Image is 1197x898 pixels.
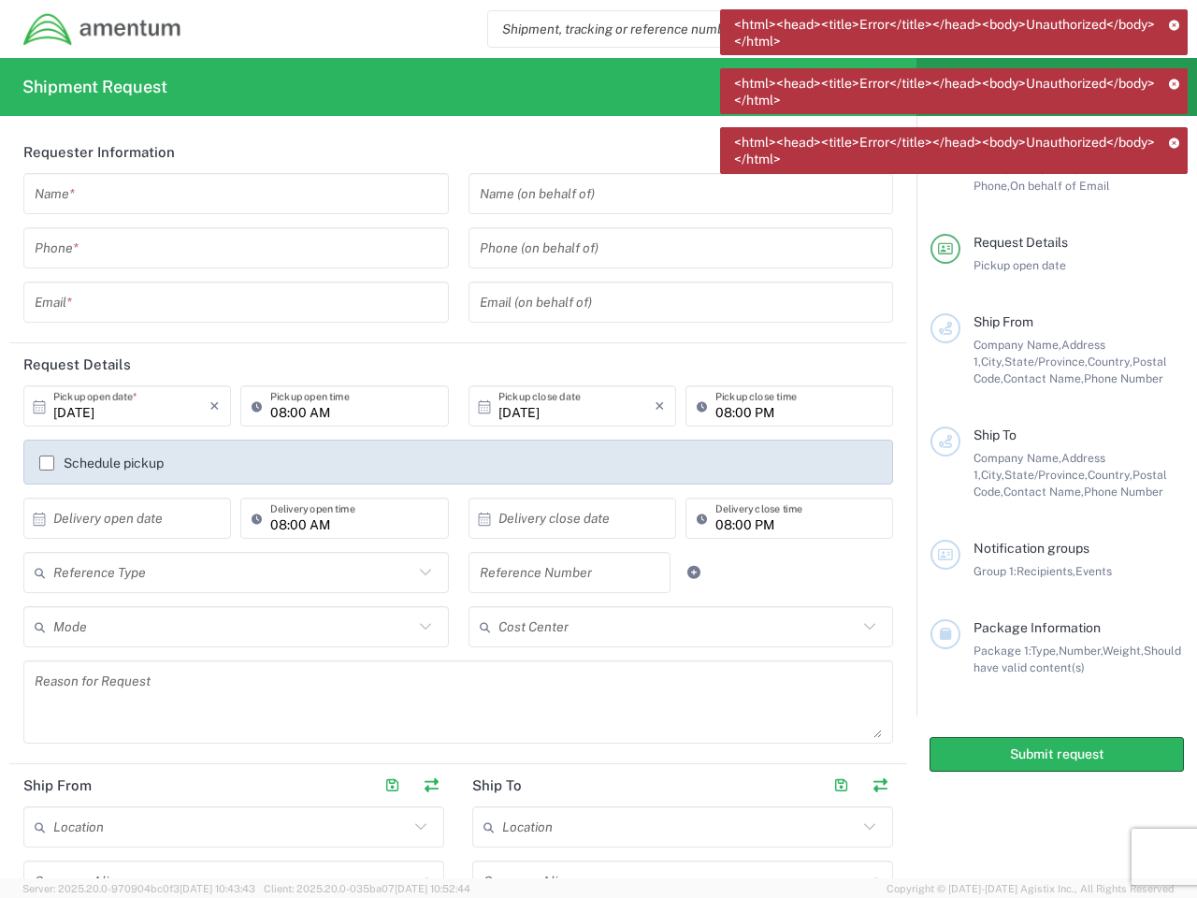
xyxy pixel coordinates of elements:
span: Copyright © [DATE]-[DATE] Agistix Inc., All Rights Reserved [887,880,1175,897]
span: Client: 2025.20.0-035ba07 [264,883,470,894]
span: Weight, [1103,644,1144,658]
span: Events [1075,564,1112,578]
h2: Ship To [472,776,522,795]
span: Package 1: [973,644,1031,658]
span: Phone Number [1084,485,1163,499]
span: Package Information [973,620,1101,635]
span: City, [981,468,1004,482]
h2: Ship From [23,776,92,795]
span: Phone Number [1084,371,1163,385]
span: Ship To [973,427,1017,442]
input: Shipment, tracking or reference number [488,11,973,47]
span: Notification groups [973,541,1089,556]
span: <html><head><title>Error</title></head><body>Unauthorized</body></html> [734,75,1156,109]
span: Company Name, [973,338,1061,352]
span: Request Details [973,235,1068,250]
span: Country, [1088,468,1132,482]
span: [DATE] 10:43:43 [180,883,255,894]
span: Group 1: [973,564,1017,578]
button: Submit request [930,737,1184,772]
span: Company Name, [973,451,1061,465]
img: dyncorp [22,12,182,47]
span: State/Province, [1004,355,1088,369]
span: <html><head><title>Error</title></head><body>Unauthorized</body></html> [734,134,1156,167]
i: × [209,391,220,421]
span: Contact Name, [1003,485,1084,499]
span: Country, [1088,355,1132,369]
h2: Shipment Request [22,76,167,98]
span: Ship From [973,314,1033,329]
span: [DATE] 10:52:44 [395,883,470,894]
span: <html><head><title>Error</title></head><body>Unauthorized</body></html> [734,16,1156,50]
span: Pickup open date [973,258,1066,272]
span: Recipients, [1017,564,1075,578]
span: City, [981,355,1004,369]
h2: Request Details [23,355,131,374]
span: State/Province, [1004,468,1088,482]
label: Schedule pickup [39,456,164,471]
span: Contact Name, [1003,371,1084,385]
h2: Requester Information [23,143,175,162]
span: Number, [1059,644,1103,658]
span: Type, [1031,644,1059,658]
span: Server: 2025.20.0-970904bc0f3 [22,883,255,894]
a: Add Reference [681,559,707,586]
i: × [655,391,665,421]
